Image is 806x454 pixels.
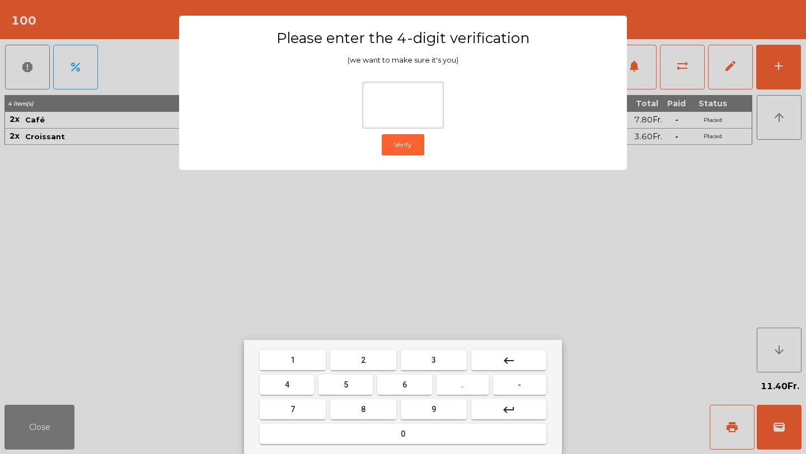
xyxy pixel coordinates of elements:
span: . [461,380,463,389]
span: 0 [401,429,405,438]
button: 9 [401,399,467,419]
button: 6 [377,375,432,395]
span: (we want to make sure it's you) [348,56,458,64]
span: 4 [285,380,289,389]
mat-icon: keyboard_backspace [502,354,516,367]
button: 2 [330,350,396,370]
span: 5 [344,380,348,389]
span: 1 [290,356,295,365]
button: 4 [260,375,314,395]
span: 3 [432,356,436,365]
span: 6 [402,380,407,389]
span: 7 [290,405,295,414]
span: 9 [432,405,436,414]
button: 8 [330,399,396,419]
button: . [437,375,489,395]
button: 5 [318,375,373,395]
button: 1 [260,350,326,370]
mat-icon: keyboard_return [502,403,516,417]
button: - [493,375,546,395]
span: - [518,380,521,389]
button: 7 [260,399,326,419]
span: 8 [361,405,365,414]
span: 2 [361,356,365,365]
button: Verify [382,134,424,155]
button: 3 [401,350,467,370]
button: 0 [260,424,546,444]
h3: Please enter the 4-digit verification [201,29,605,47]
